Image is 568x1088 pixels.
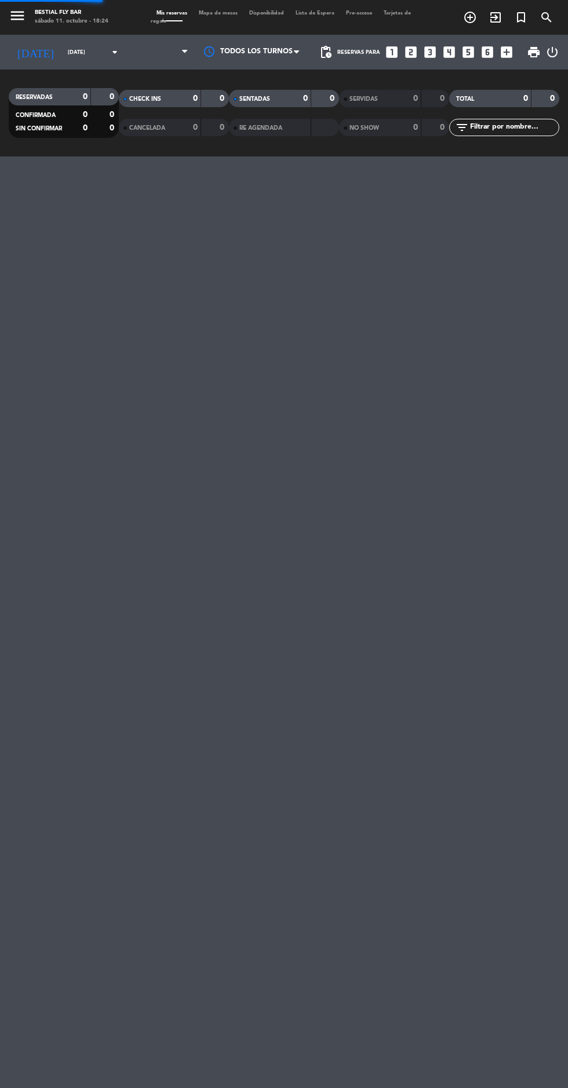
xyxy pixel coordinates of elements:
i: power_settings_new [545,45,559,59]
span: CANCELADA [129,125,165,131]
input: Filtrar por nombre... [469,121,559,134]
strong: 0 [110,93,116,101]
i: looks_6 [480,45,495,60]
strong: 0 [220,123,227,132]
strong: 0 [523,94,528,103]
span: CONFIRMADA [16,112,56,118]
strong: 0 [83,111,88,119]
i: turned_in_not [514,10,528,24]
span: Pre-acceso [340,10,378,16]
div: sábado 11. octubre - 18:24 [35,17,108,26]
i: filter_list [455,121,469,134]
i: [DATE] [9,41,62,64]
span: RESERVADAS [16,94,53,100]
div: LOG OUT [545,35,559,70]
strong: 0 [110,111,116,119]
div: Bestial Fly Bar [35,9,108,17]
span: RE AGENDADA [239,125,282,131]
i: looks_5 [461,45,476,60]
strong: 0 [193,94,198,103]
span: Lista de Espera [290,10,340,16]
i: looks_two [403,45,418,60]
span: NO SHOW [349,125,379,131]
strong: 0 [110,124,116,132]
button: menu [9,7,26,27]
i: arrow_drop_down [108,45,122,59]
i: looks_4 [442,45,457,60]
strong: 0 [413,123,418,132]
strong: 0 [413,94,418,103]
strong: 0 [83,93,88,101]
strong: 0 [303,94,308,103]
span: pending_actions [319,45,333,59]
strong: 0 [83,124,88,132]
span: SERVIDAS [349,96,378,102]
strong: 0 [440,123,447,132]
span: Mapa de mesas [193,10,243,16]
i: add_box [499,45,514,60]
span: Reservas para [337,49,380,56]
strong: 0 [220,94,227,103]
strong: 0 [193,123,198,132]
i: add_circle_outline [463,10,477,24]
i: looks_3 [423,45,438,60]
strong: 0 [330,94,337,103]
span: Mis reservas [151,10,193,16]
span: Disponibilidad [243,10,290,16]
span: SENTADAS [239,96,270,102]
strong: 0 [550,94,557,103]
span: CHECK INS [129,96,161,102]
i: exit_to_app [489,10,503,24]
span: TOTAL [456,96,474,102]
i: looks_one [384,45,399,60]
span: print [527,45,541,59]
span: SIN CONFIRMAR [16,126,62,132]
i: menu [9,7,26,24]
i: search [540,10,554,24]
strong: 0 [440,94,447,103]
